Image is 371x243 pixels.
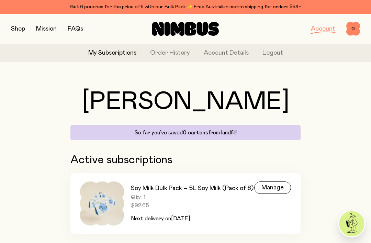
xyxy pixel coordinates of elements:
button: Logout [262,48,283,58]
img: agent [339,211,364,236]
div: Manage [254,181,291,194]
div: Get 6 pouches for the price of 5 with our Bulk Pack ✨ Free Australian metro shipping for orders $59+ [11,3,360,11]
button: 0 [346,22,360,36]
span: 0 cartons [183,130,208,135]
span: $92.65 [131,202,254,209]
a: Mission [36,26,57,32]
a: Order History [150,48,190,58]
p: Next delivery on [131,214,254,223]
a: Soy Milk Bulk Pack – 5L Soy Milk (Pack of 6)Qty: 1$92.65Next delivery on[DATE]Manage [70,173,301,234]
p: So far you’ve saved from landfill! [75,129,296,136]
span: Qty: 1 [131,194,254,201]
span: [DATE] [171,216,190,221]
h1: [PERSON_NAME] [70,89,301,114]
h2: Active subscriptions [70,154,301,166]
a: FAQs [68,26,83,32]
h3: Soy Milk Bulk Pack – 5L Soy Milk (Pack of 6) [131,184,254,192]
a: Account [311,26,335,32]
a: My Subscriptions [88,48,136,58]
a: Account Details [204,48,249,58]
